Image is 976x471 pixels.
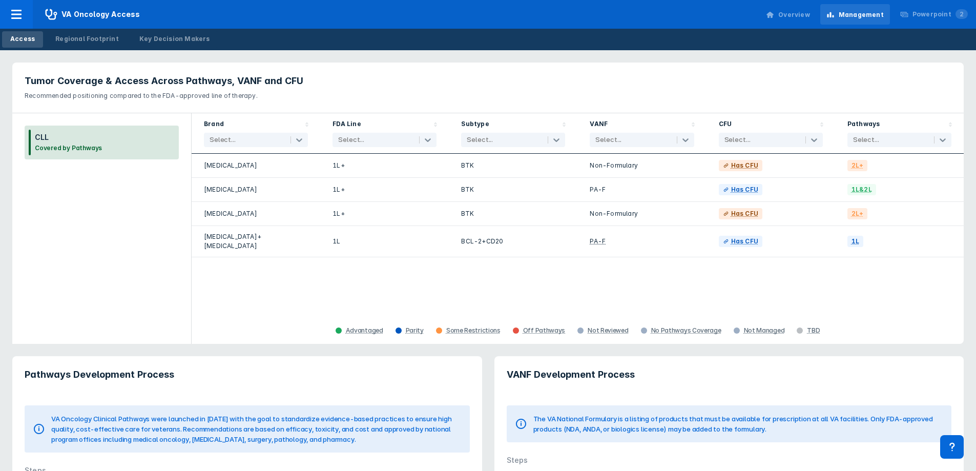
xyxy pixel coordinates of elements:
[55,34,119,44] div: Regional Footprint
[839,10,884,19] div: Management
[835,113,964,154] div: Sort
[204,184,308,195] div: [MEDICAL_DATA]
[719,208,762,219] a: Has CFU
[47,31,127,48] a: Regional Footprint
[51,414,455,444] span: VA Oncology Clinical Pathways were launched in [DATE] with the goal to standardize evidence-based...
[731,209,758,218] div: Has CFU
[449,113,577,154] div: Sort
[707,113,835,154] div: Sort
[523,326,565,335] div: Off Pathways
[778,10,810,19] div: Overview
[35,143,102,153] h3: Covered by Pathways
[912,10,968,19] div: Powerpoint
[333,232,437,251] div: 1L
[847,236,863,247] span: 1L
[204,208,308,219] div: [MEDICAL_DATA]
[940,435,964,459] div: Contact Support
[25,75,951,87] h3: Tumor Coverage & Access Across Pathways, VANF and CFU
[446,326,501,335] div: Some Restrictions
[10,34,35,44] div: Access
[461,232,565,251] div: BCL-2+CD20
[847,119,880,131] div: Pathways
[320,113,449,154] div: Sort
[461,208,565,219] div: BTK
[346,326,383,335] div: Advantaged
[588,326,628,335] div: Not Reviewed
[533,414,938,434] span: The VA National Formulary is a listing of products that must be available for prescription at all...
[847,160,868,171] span: 2L+
[590,237,606,246] div: PA-F
[333,184,437,195] div: 1L+
[2,31,43,48] a: Access
[590,184,694,195] div: PA-F
[25,87,951,100] p: Recommended positioning compared to the FDA-approved line of therapy.
[719,160,762,171] a: Has CFU
[590,119,608,131] div: VANF
[507,455,952,466] div: Steps
[719,236,762,247] a: Has CFU
[333,119,361,131] div: FDA Line
[204,119,224,131] div: Brand
[461,119,489,131] div: Subtype
[139,34,210,44] div: Key Decision Makers
[204,232,308,251] div: [MEDICAL_DATA]+[MEDICAL_DATA]
[744,326,785,335] div: Not Managed
[590,208,694,219] div: Non-Formulary
[406,326,424,335] div: Parity
[577,113,706,154] div: Sort
[731,237,758,246] div: Has CFU
[731,185,758,194] div: Has CFU
[760,4,816,25] a: Overview
[461,160,565,171] div: BTK
[651,326,721,335] div: No Pathways Coverage
[847,208,868,219] span: 2L+
[956,9,968,19] span: 2
[131,31,218,48] a: Key Decision Makers
[847,184,876,195] span: 1L&2L
[507,368,952,381] h3: VANF Development Process
[461,184,565,195] div: BTK
[35,132,102,143] h3: CLL
[204,160,308,171] div: [MEDICAL_DATA]
[719,184,762,195] a: Has CFU
[719,119,732,131] div: CFU
[731,161,758,170] div: Has CFU
[192,113,320,154] div: Sort
[25,368,470,381] h3: Pathways Development Process
[333,160,437,171] div: 1L+
[820,4,890,25] a: Management
[807,326,820,335] div: TBD
[590,160,694,171] div: Non-Formulary
[333,208,437,219] div: 1L+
